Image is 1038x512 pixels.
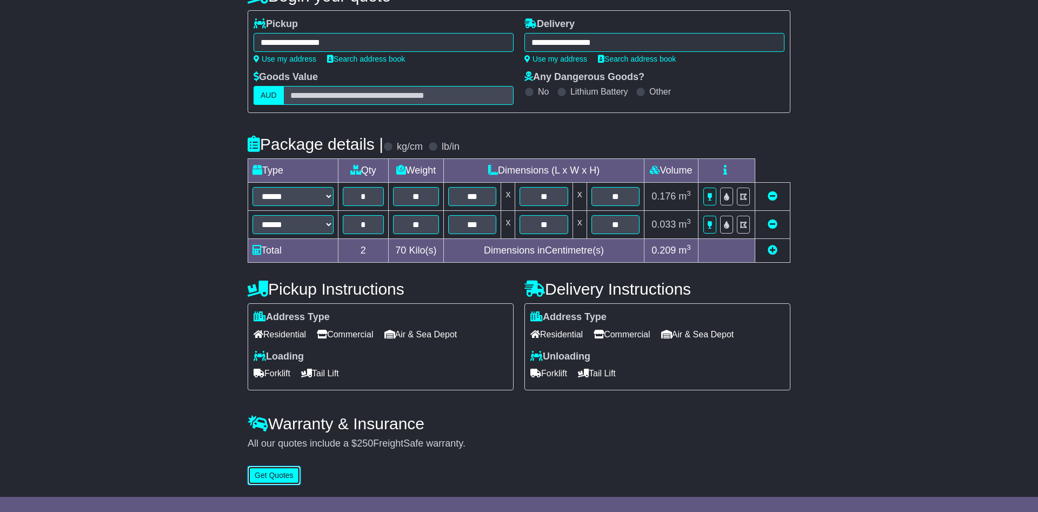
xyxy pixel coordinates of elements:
td: 2 [338,239,389,263]
label: Lithium Battery [570,87,628,97]
h4: Package details | [248,135,383,153]
td: Kilo(s) [388,239,444,263]
span: Commercial [594,326,650,343]
td: x [501,183,515,211]
span: 0.033 [651,219,676,230]
label: Loading [254,351,304,363]
label: Address Type [530,311,607,323]
label: kg/cm [397,141,423,153]
h4: Pickup Instructions [248,280,514,298]
span: Air & Sea Depot [384,326,457,343]
button: Get Quotes [248,466,301,485]
h4: Warranty & Insurance [248,415,790,433]
label: Unloading [530,351,590,363]
span: m [678,219,691,230]
td: Qty [338,159,389,183]
span: m [678,191,691,202]
span: Tail Lift [578,365,616,382]
span: Commercial [317,326,373,343]
sup: 3 [687,189,691,197]
a: Search address book [327,55,405,63]
span: Forklift [254,365,290,382]
td: Dimensions (L x W x H) [444,159,644,183]
span: Residential [254,326,306,343]
span: 250 [357,438,373,449]
label: AUD [254,86,284,105]
label: Goods Value [254,71,318,83]
label: Delivery [524,18,575,30]
label: Address Type [254,311,330,323]
span: 0.209 [651,245,676,256]
td: x [501,211,515,239]
span: Air & Sea Depot [661,326,734,343]
span: m [678,245,691,256]
a: Use my address [254,55,316,63]
sup: 3 [687,243,691,251]
a: Remove this item [768,191,777,202]
a: Add new item [768,245,777,256]
a: Search address book [598,55,676,63]
label: No [538,87,549,97]
span: 0.176 [651,191,676,202]
td: Weight [388,159,444,183]
td: Type [248,159,338,183]
td: Volume [644,159,698,183]
a: Remove this item [768,219,777,230]
span: Residential [530,326,583,343]
span: Forklift [530,365,567,382]
td: Total [248,239,338,263]
td: Dimensions in Centimetre(s) [444,239,644,263]
label: Any Dangerous Goods? [524,71,644,83]
label: lb/in [442,141,460,153]
label: Other [649,87,671,97]
a: Use my address [524,55,587,63]
label: Pickup [254,18,298,30]
span: 70 [395,245,406,256]
td: x [573,211,587,239]
div: All our quotes include a $ FreightSafe warranty. [248,438,790,450]
h4: Delivery Instructions [524,280,790,298]
td: x [573,183,587,211]
sup: 3 [687,217,691,225]
span: Tail Lift [301,365,339,382]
